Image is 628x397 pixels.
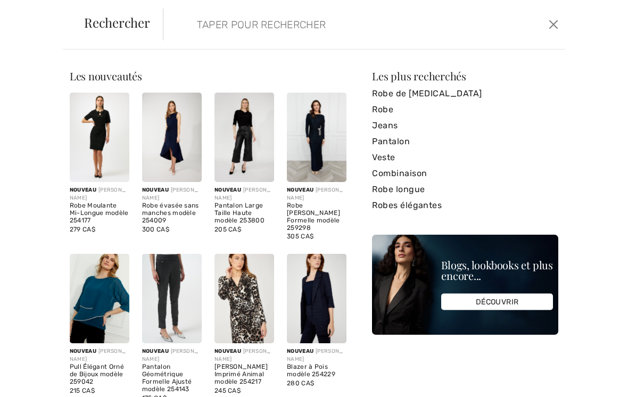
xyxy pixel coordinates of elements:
[287,348,346,363] div: [PERSON_NAME]
[142,202,202,224] div: Robe évasée sans manches modèle 254009
[372,197,558,213] a: Robes élégantes
[287,363,346,378] div: Blazer à Pois modèle 254229
[287,348,313,354] span: Nouveau
[70,93,129,182] img: Robe Moulante Mi-Longue modèle 254177. Black
[142,348,169,354] span: Nouveau
[142,254,202,343] img: Pantalon Géométrique Formelle Ajusté modèle 254143. Black/Silver
[214,93,274,182] img: Pantalon Large Taille Haute modèle 253800. Black
[214,348,274,363] div: [PERSON_NAME]
[70,226,95,233] span: 279 CA$
[372,235,558,335] img: Blogs, lookbooks et plus encore...
[214,202,274,224] div: Pantalon Large Taille Haute modèle 253800
[189,9,457,40] input: TAPER POUR RECHERCHER
[287,93,346,182] img: Robe Maxi Fourreau Formelle modèle 259298. Twilight
[142,93,202,182] img: Robe évasée sans manches modèle 254009. Midnight
[287,202,346,231] div: Robe [PERSON_NAME] Formelle modèle 259298
[142,186,202,202] div: [PERSON_NAME]
[142,187,169,193] span: Nouveau
[372,134,558,150] a: Pantalon
[70,348,96,354] span: Nouveau
[84,16,150,29] span: Rechercher
[441,294,553,310] div: DÉCOUVRIR
[214,363,274,385] div: [PERSON_NAME] Imprimé Animal modèle 254217
[214,187,241,193] span: Nouveau
[70,387,95,394] span: 215 CA$
[372,181,558,197] a: Robe longue
[372,71,558,81] div: Les plus recherchés
[70,186,129,202] div: [PERSON_NAME]
[142,226,169,233] span: 300 CA$
[214,254,274,343] img: Robe Portefeuille Imprimé Animal modèle 254217. Beige/Black
[372,102,558,118] a: Robe
[214,387,241,394] span: 245 CA$
[441,260,553,281] div: Blogs, lookbooks et plus encore...
[70,348,129,363] div: [PERSON_NAME]
[214,348,241,354] span: Nouveau
[287,379,314,387] span: 280 CA$
[214,186,274,202] div: [PERSON_NAME]
[372,118,558,134] a: Jeans
[70,254,129,343] img: Pull Élégant Orné de Bijoux modèle 259042. Dark Teal
[287,187,313,193] span: Nouveau
[287,186,346,202] div: [PERSON_NAME]
[372,166,558,181] a: Combinaison
[287,233,313,240] span: 305 CA$
[287,254,346,343] img: Blazer à Pois modèle 254229. Navy
[142,363,202,393] div: Pantalon Géométrique Formelle Ajusté modèle 254143
[70,69,142,83] span: Les nouveautés
[70,363,129,385] div: Pull Élégant Orné de Bijoux modèle 259042
[70,187,96,193] span: Nouveau
[372,86,558,102] a: Robe de [MEDICAL_DATA]
[546,16,561,33] button: Ferme
[372,150,558,166] a: Veste
[70,202,129,224] div: Robe Moulante Mi-Longue modèle 254177
[142,348,202,363] div: [PERSON_NAME]
[214,226,241,233] span: 205 CA$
